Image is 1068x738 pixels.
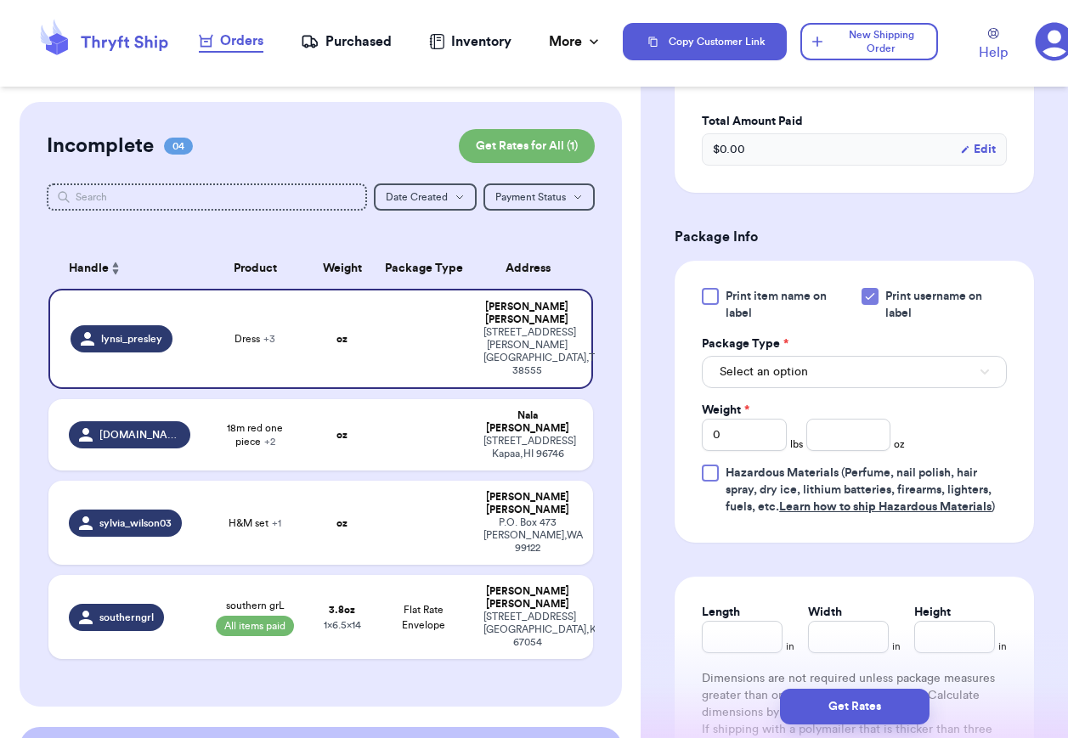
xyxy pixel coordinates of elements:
[998,639,1007,653] span: in
[808,604,842,621] label: Width
[549,31,602,52] div: More
[979,42,1008,63] span: Help
[216,616,294,636] span: All items paid
[375,248,472,289] th: Package Type
[483,301,571,326] div: [PERSON_NAME] [PERSON_NAME]
[211,421,299,448] span: 18m red one piece
[483,491,573,516] div: [PERSON_NAME] [PERSON_NAME]
[329,605,355,615] strong: 3.8 oz
[894,437,905,451] span: oz
[914,604,951,621] label: Height
[109,258,122,279] button: Sort ascending
[979,28,1008,63] a: Help
[780,689,930,724] button: Get Rates
[702,604,740,621] label: Length
[702,113,1007,130] label: Total Amount Paid
[779,501,992,513] a: Learn how to ship Hazardous Materials
[264,437,275,447] span: + 2
[892,639,901,653] span: in
[99,611,154,624] span: southerngrl
[483,516,573,555] div: P.O. Box 473 [PERSON_NAME] , WA 99122
[623,23,787,60] button: Copy Customer Link
[99,516,172,530] span: sylvia_wilson03
[483,585,573,611] div: [PERSON_NAME] [PERSON_NAME]
[199,31,263,51] div: Orders
[336,430,348,440] strong: oz
[726,467,995,513] span: (Perfume, nail polish, hair spray, dry ice, lithium batteries, firearms, lighters, fuels, etc. )
[402,605,445,630] span: Flat Rate Envelope
[336,518,348,528] strong: oz
[47,183,367,211] input: Search
[429,31,511,52] a: Inventory
[47,132,154,160] h2: Incomplete
[69,260,109,278] span: Handle
[885,288,1007,322] span: Print username on label
[459,129,595,163] button: Get Rates for All (1)
[336,334,348,344] strong: oz
[263,334,275,344] span: + 3
[483,611,573,649] div: [STREET_ADDRESS] [GEOGRAPHIC_DATA] , KS 67054
[374,183,477,211] button: Date Created
[229,516,281,530] span: H&M set
[800,23,938,60] button: New Shipping Order
[272,518,281,528] span: + 1
[786,639,794,653] span: in
[675,227,1034,247] h3: Package Info
[309,248,375,289] th: Weight
[386,192,448,202] span: Date Created
[324,620,361,630] span: 1 x 6.5 x 14
[726,288,851,322] span: Print item name on label
[226,599,285,612] span: southern grL
[473,248,593,289] th: Address
[702,402,749,419] label: Weight
[201,248,309,289] th: Product
[235,332,275,346] span: Dress
[713,141,745,158] span: $ 0.00
[483,409,573,435] div: Nala [PERSON_NAME]
[99,428,180,442] span: [DOMAIN_NAME]
[702,335,788,352] label: Package Type
[101,332,162,346] span: lynsi_presley
[720,363,808,380] span: Select an option
[790,437,803,451] span: lbs
[702,356,1007,388] button: Select an option
[726,467,839,479] span: Hazardous Materials
[301,31,392,52] a: Purchased
[483,183,595,211] button: Payment Status
[483,326,571,377] div: [STREET_ADDRESS][PERSON_NAME] [GEOGRAPHIC_DATA] , TN 38555
[164,138,193,155] span: 04
[495,192,566,202] span: Payment Status
[960,141,996,158] button: Edit
[483,435,573,460] div: [STREET_ADDRESS] Kapaa , HI 96746
[199,31,263,53] a: Orders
